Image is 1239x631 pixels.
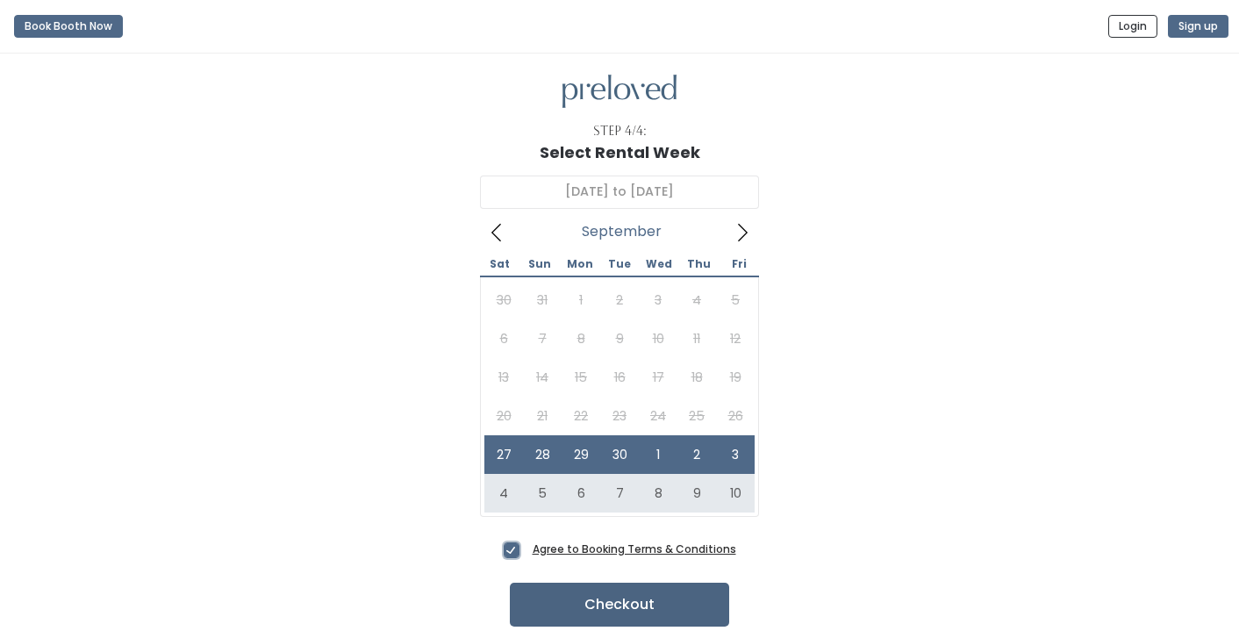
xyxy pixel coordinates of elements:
[679,259,719,269] span: Thu
[562,75,677,109] img: preloved logo
[1168,15,1228,38] button: Sign up
[639,435,677,474] span: October 1, 2025
[523,435,562,474] span: September 28, 2025
[720,259,759,269] span: Fri
[533,541,736,556] a: Agree to Booking Terms & Conditions
[480,176,759,209] input: Select week
[599,259,639,269] span: Tue
[480,259,519,269] span: Sat
[600,474,639,513] span: October 7, 2025
[600,435,639,474] span: September 30, 2025
[562,435,600,474] span: September 29, 2025
[510,583,729,627] button: Checkout
[484,435,523,474] span: September 27, 2025
[562,474,600,513] span: October 6, 2025
[14,15,123,38] button: Book Booth Now
[484,474,523,513] span: October 4, 2025
[716,435,755,474] span: October 3, 2025
[519,259,559,269] span: Sun
[639,474,677,513] span: October 8, 2025
[560,259,599,269] span: Mon
[14,7,123,46] a: Book Booth Now
[593,122,647,140] div: Step 4/4:
[540,144,700,161] h1: Select Rental Week
[716,474,755,513] span: October 10, 2025
[677,474,716,513] span: October 9, 2025
[523,474,562,513] span: October 5, 2025
[582,228,662,235] span: September
[1108,15,1157,38] button: Login
[677,435,716,474] span: October 2, 2025
[640,259,679,269] span: Wed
